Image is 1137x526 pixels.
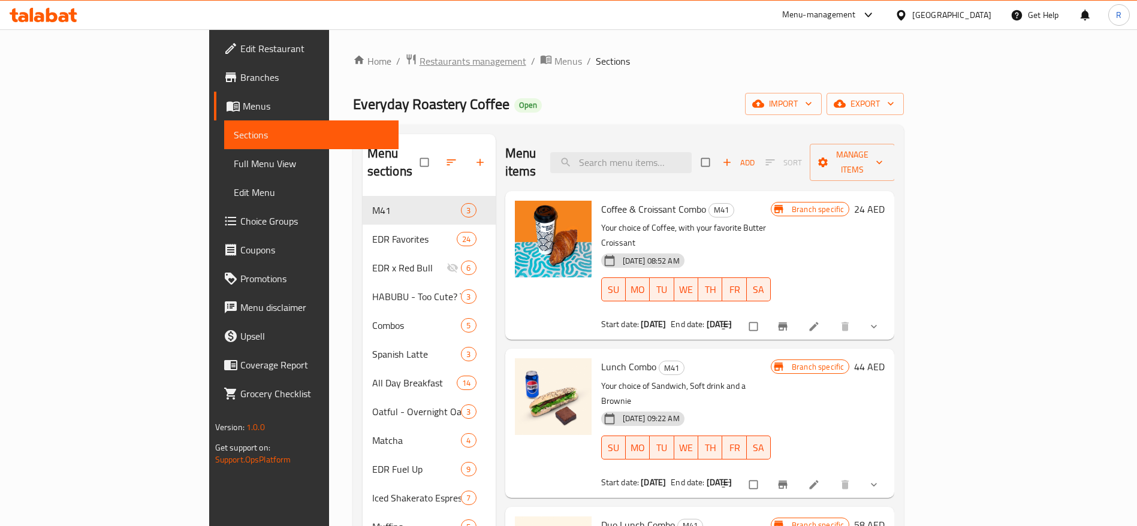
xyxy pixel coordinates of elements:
span: EDR Favorites [372,232,457,246]
span: Branch specific [787,361,849,373]
span: Coupons [240,243,390,257]
span: SU [607,439,621,457]
span: FR [727,439,741,457]
span: M41 [659,361,684,375]
div: items [461,318,476,332]
p: Your choice of Coffee, with your favorite Butter Croissant [601,220,771,250]
span: Manage items [819,147,885,177]
span: TU [655,281,669,298]
span: Select section first [758,153,810,172]
div: All Day Breakfast14 [363,368,496,397]
span: Sections [596,54,630,68]
button: Branch-specific-item [770,313,798,340]
span: Restaurants management [420,54,526,68]
div: HABUBU - Too Cute? Take a Bite!3 [363,282,496,311]
button: TU [650,277,674,301]
div: EDR Fuel Up9 [363,455,496,483]
div: Spanish Latte3 [363,340,496,368]
span: M41 [709,203,734,217]
span: WE [679,281,693,298]
span: Select to update [742,315,767,338]
button: TH [698,277,722,301]
div: Matcha4 [363,426,496,455]
li: / [531,54,535,68]
span: Edit Restaurant [240,41,390,56]
div: items [461,203,476,217]
button: Branch-specific-item [770,471,798,498]
span: End date: [671,316,704,332]
span: Add [722,156,755,170]
span: Choice Groups [240,214,390,228]
a: Branches [214,63,399,92]
a: Edit menu item [808,479,822,491]
button: FR [722,277,746,301]
span: Everyday Roastery Coffee [353,90,509,117]
span: TU [655,439,669,457]
span: 7 [462,492,475,504]
span: Spanish Latte [372,347,462,361]
img: Coffee & Croissant Combo [515,201,592,277]
span: 3 [462,406,475,418]
h6: 44 AED [854,358,885,375]
button: import [745,93,822,115]
div: items [461,261,476,275]
span: 1.0.0 [246,419,265,435]
div: EDR Favorites24 [363,225,496,253]
span: export [836,96,894,111]
a: Promotions [214,264,399,293]
b: [DATE] [641,474,666,490]
span: Menu disclaimer [240,300,390,315]
span: Version: [215,419,245,435]
span: Branches [240,70,390,84]
a: Sections [224,120,399,149]
span: Get support on: [215,440,270,455]
span: Select section [694,151,719,174]
span: End date: [671,474,704,490]
button: FR [722,436,746,460]
svg: Inactive section [447,262,459,274]
div: M41 [708,203,734,217]
div: items [461,491,476,505]
span: Iced Shakerato Espresso [372,491,462,505]
span: 3 [462,291,475,303]
div: items [457,376,476,390]
b: [DATE] [707,474,732,490]
a: Edit Restaurant [214,34,399,63]
h6: 24 AED [854,201,885,217]
span: Coverage Report [240,358,390,372]
div: M413 [363,196,496,225]
span: Select to update [742,473,767,496]
span: 9 [462,464,475,475]
button: export [827,93,904,115]
span: 6 [462,262,475,274]
span: MO [631,281,645,298]
button: show more [861,313,889,340]
span: Upsell [240,329,390,343]
span: M41 [372,203,462,217]
div: items [461,462,476,476]
span: TH [703,439,717,457]
span: Full Menu View [234,156,390,171]
li: / [587,54,591,68]
span: Open [514,100,542,110]
button: Add [719,153,758,172]
span: 24 [457,234,475,245]
span: Oatful - Overnight Oats [372,404,462,419]
button: delete [832,471,861,498]
div: Open [514,98,542,113]
nav: breadcrumb [353,53,904,69]
div: items [461,347,476,361]
button: TU [650,436,674,460]
span: Start date: [601,316,640,332]
button: Add section [467,149,496,176]
span: Branch specific [787,204,849,215]
button: MO [626,436,650,460]
button: Manage items [810,144,895,181]
span: 14 [457,377,475,389]
span: Promotions [240,271,390,286]
span: Sort sections [438,149,467,176]
button: delete [832,313,861,340]
button: WE [674,436,698,460]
